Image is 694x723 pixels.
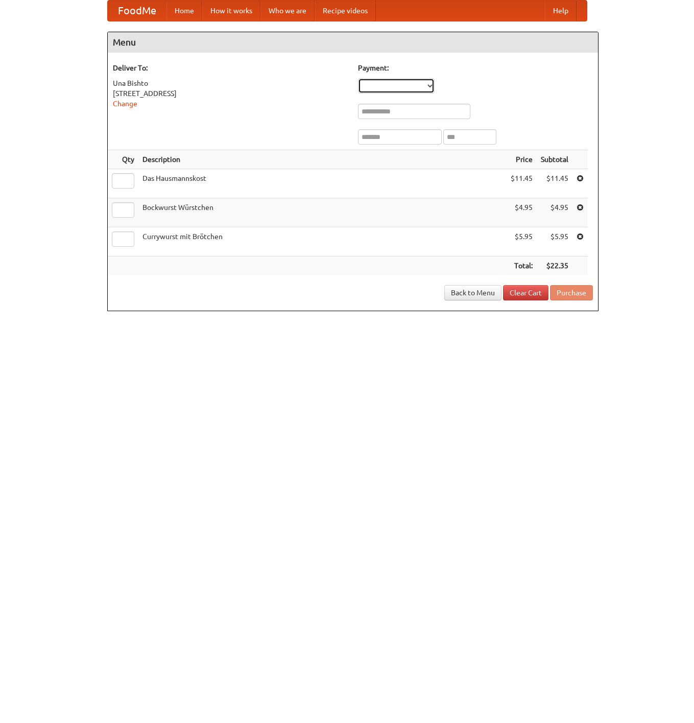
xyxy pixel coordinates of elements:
th: Total: [507,256,537,275]
a: Clear Cart [503,285,548,300]
a: Back to Menu [444,285,501,300]
td: $5.95 [537,227,572,256]
button: Purchase [550,285,593,300]
td: Bockwurst Würstchen [138,198,507,227]
td: $11.45 [537,169,572,198]
td: $4.95 [537,198,572,227]
div: Una Bishto [113,78,348,88]
h5: Deliver To: [113,63,348,73]
td: $5.95 [507,227,537,256]
a: Who we are [260,1,315,21]
h5: Payment: [358,63,593,73]
td: Das Hausmannskost [138,169,507,198]
a: Change [113,100,137,108]
div: [STREET_ADDRESS] [113,88,348,99]
th: Description [138,150,507,169]
th: $22.35 [537,256,572,275]
a: Home [166,1,202,21]
h4: Menu [108,32,598,53]
td: Currywurst mit Brötchen [138,227,507,256]
a: FoodMe [108,1,166,21]
td: $11.45 [507,169,537,198]
th: Price [507,150,537,169]
th: Subtotal [537,150,572,169]
th: Qty [108,150,138,169]
a: Help [545,1,577,21]
a: How it works [202,1,260,21]
td: $4.95 [507,198,537,227]
a: Recipe videos [315,1,376,21]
